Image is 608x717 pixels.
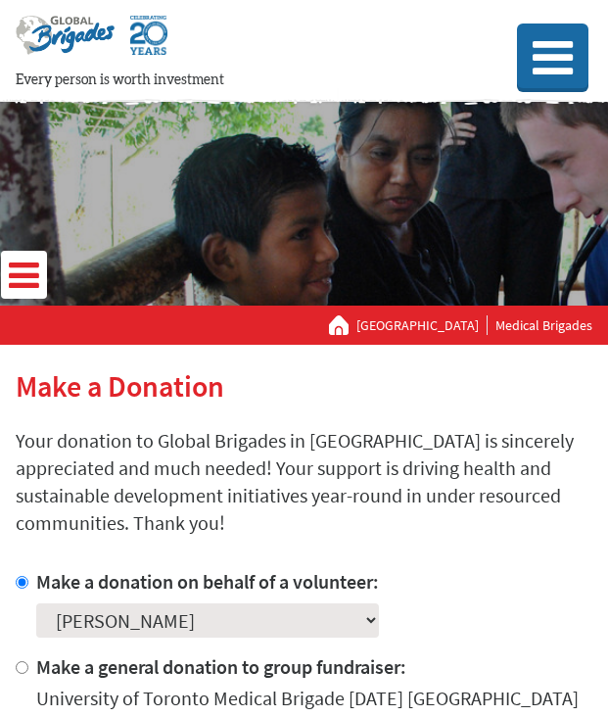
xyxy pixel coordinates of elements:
[36,569,379,594] label: Make a donation on behalf of a volunteer:
[16,16,115,71] img: Global Brigades Logo
[16,427,592,537] p: Your donation to Global Brigades in [GEOGRAPHIC_DATA] is sincerely appreciated and much needed! Y...
[36,654,406,679] label: Make a general donation to group fundraiser:
[329,315,592,335] div: Medical Brigades
[16,368,592,404] h2: Make a Donation
[356,315,488,335] a: [GEOGRAPHIC_DATA]
[36,685,579,712] div: University of Toronto Medical Brigade [DATE] [GEOGRAPHIC_DATA]
[130,16,167,71] img: Global Brigades Celebrating 20 Years
[16,71,496,90] p: Every person is worth investment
